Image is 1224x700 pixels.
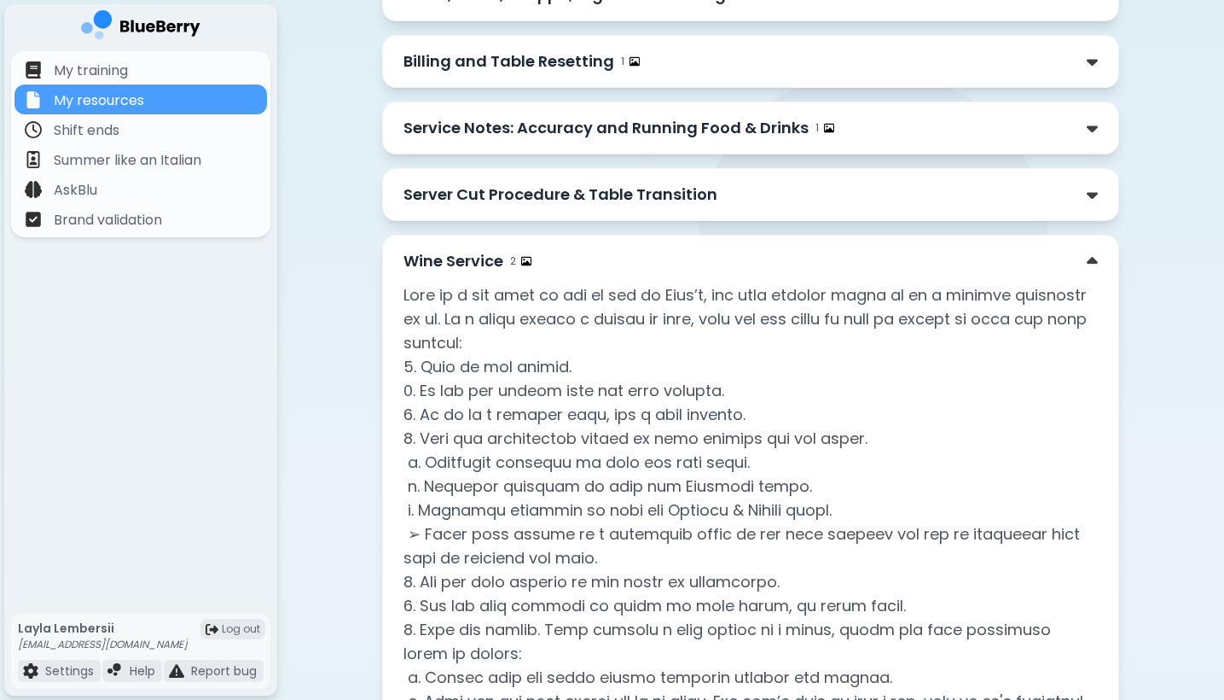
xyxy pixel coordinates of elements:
[521,256,531,266] img: image
[25,211,42,228] img: file icon
[403,116,809,140] p: Service Notes: Accuracy and Running Food & Drinks
[25,91,42,108] img: file icon
[1087,120,1098,137] img: down chevron
[169,663,184,679] img: file icon
[1087,253,1098,271] img: down chevron
[54,180,97,201] p: AskBlu
[815,121,834,135] div: 1
[54,120,119,141] p: Shift ends
[403,249,503,273] p: Wine Service
[1087,186,1098,204] img: down chevron
[25,61,42,79] img: file icon
[18,621,188,636] p: Layla Lembersii
[130,663,155,679] p: Help
[403,50,614,73] p: Billing and Table Resetting
[54,61,128,81] p: My training
[191,663,257,679] p: Report bug
[824,123,834,133] img: image
[222,622,260,636] span: Log out
[25,151,42,168] img: file icon
[403,183,717,207] p: Server Cut Procedure & Table Transition
[25,121,42,138] img: file icon
[23,663,38,679] img: file icon
[1087,53,1098,71] img: down chevron
[81,10,200,45] img: company logo
[107,663,123,679] img: file icon
[54,90,144,111] p: My resources
[621,55,640,68] div: 1
[206,623,218,636] img: logout
[510,254,531,268] div: 2
[54,150,201,171] p: Summer like an Italian
[18,638,188,651] p: [EMAIL_ADDRESS][DOMAIN_NAME]
[54,210,162,230] p: Brand validation
[25,181,42,198] img: file icon
[45,663,94,679] p: Settings
[629,56,640,67] img: image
